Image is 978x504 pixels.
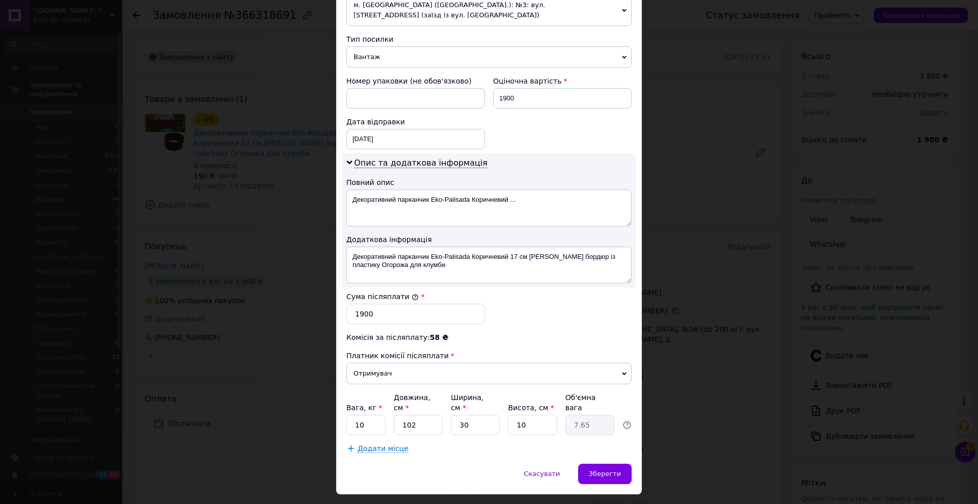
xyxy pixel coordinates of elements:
[358,444,409,453] span: Додати місце
[346,234,632,245] div: Додаткова інформація
[524,470,560,478] span: Скасувати
[346,190,632,226] textarea: Декоративний парканчик Eko-Palisada Коричневий ...
[346,117,485,127] div: Дата відправки
[354,158,487,168] span: Опис та додаткова інформація
[346,76,485,86] div: Номер упаковки (не обов'язково)
[394,393,430,412] label: Довжина, см
[430,333,448,341] span: 58 ₴
[565,392,614,413] div: Об'ємна вага
[346,332,632,342] div: Комісія за післяплату:
[589,470,621,478] span: Зберегти
[346,363,632,384] span: Отримувач
[346,247,632,283] textarea: Декоративний парканчик Eko-Palisada Коричневий 17 см [PERSON_NAME] бордюр із пластику Огорожа для...
[346,46,632,68] span: Вантаж
[346,177,632,188] div: Повний опис
[493,76,632,86] div: Оціночна вартість
[346,352,449,360] span: Платник комісії післяплати
[346,293,419,301] label: Сума післяплати
[346,35,393,43] span: Тип посилки
[451,393,483,412] label: Ширина, см
[508,404,554,412] label: Висота, см
[346,404,382,412] label: Вага, кг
